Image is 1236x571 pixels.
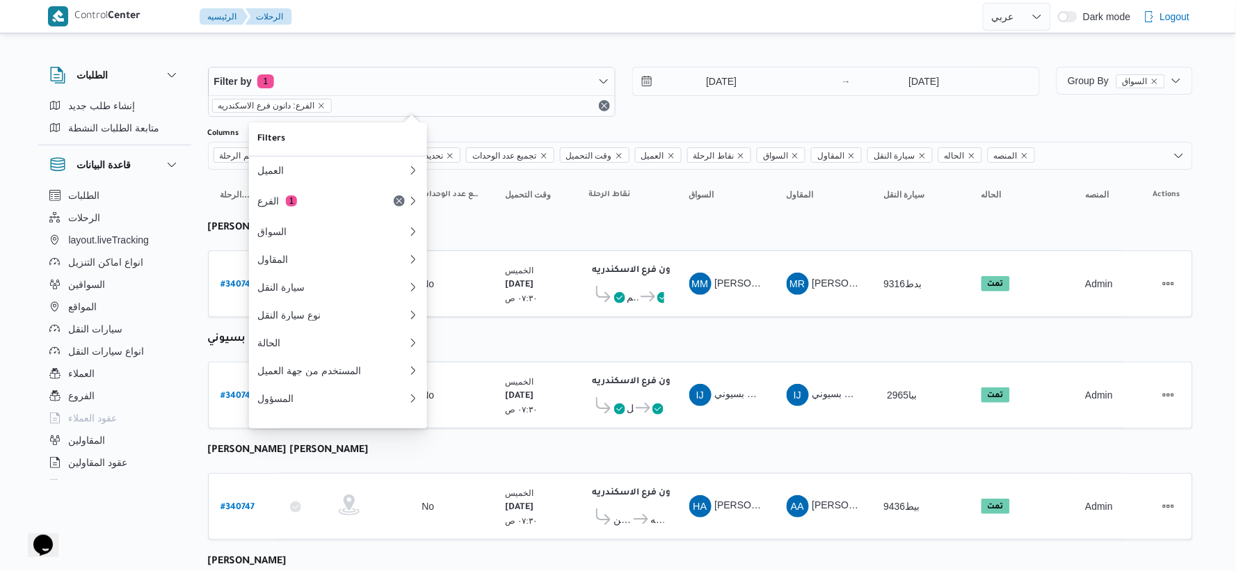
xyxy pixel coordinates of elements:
button: Remove وقت التحميل from selection in this group [615,152,623,160]
small: الخميس [506,377,534,386]
label: Columns [208,128,239,139]
span: الحاله [945,148,965,163]
div: Abadalhakiam Aodh Aamar Muhammad Alfaqai [787,495,809,517]
span: المقاول [787,189,814,200]
span: تجميع عدد الوحدات [472,148,537,163]
span: بيط9436 [884,501,920,512]
small: ٠٧:٣٠ ص [506,293,538,303]
span: اجهزة التليفون [69,476,127,493]
span: تمت [981,276,1010,291]
button: layout.liveTracking [44,229,186,251]
div: → [841,77,851,86]
b: تمت [988,392,1004,400]
span: Group By السواق [1068,75,1164,86]
iframe: chat widget [14,515,58,557]
button: remove selected entity [317,102,326,110]
span: بدط9316 [884,278,922,289]
span: [PERSON_NAME] [PERSON_NAME] [812,500,975,511]
b: تمت [988,280,1004,289]
span: العملاء [69,365,95,382]
button: Remove نقاط الرحلة from selection in this group [737,152,745,160]
span: [PERSON_NAME] [PERSON_NAME] [715,500,878,511]
button: العميل [249,156,427,184]
span: المقاول [811,147,862,163]
span: سيارة النقل [884,189,925,200]
button: Remove المنصه from selection in this group [1020,152,1029,160]
div: سيارة النقل [257,282,408,293]
button: عقود العملاء [44,407,186,429]
span: MM [692,273,709,295]
span: العميل [635,147,682,163]
b: تمت [988,503,1004,511]
button: المقاول [249,246,427,273]
span: الفرع: دانون فرع الاسكندريه [212,99,332,113]
span: Admin [1086,501,1114,512]
span: layout.liveTracking [69,232,149,248]
button: المستخدم من جهة العميل [249,357,427,385]
div: No [422,500,435,513]
button: المقاول [781,184,865,206]
b: [PERSON_NAME] [PERSON_NAME] [208,223,369,234]
button: Remove تجميع عدد الوحدات from selection in this group [540,152,548,160]
div: No [422,389,435,401]
span: المقاول [817,148,844,163]
button: العملاء [44,362,186,385]
b: [PERSON_NAME] [208,556,287,568]
span: تمت [981,499,1010,514]
span: دانون فرع الاسكندريه [650,511,664,528]
button: سيارات النقل [44,318,186,340]
span: IJ [696,384,704,406]
span: تجميع عدد الوحدات [422,189,481,200]
div: Ibrahem Jmuaah Dsaoqai Bsaioni [787,384,809,406]
span: وقت التحميل [506,189,552,200]
span: 1 active filters [257,74,274,88]
button: Remove الحاله from selection in this group [968,152,976,160]
button: المواقع [44,296,186,318]
span: عقود المقاولين [69,454,128,471]
button: سيارة النقل [249,273,427,301]
span: المنصه [1086,189,1109,200]
span: Actions [1153,189,1180,200]
button: الحاله [976,184,1066,206]
span: ابراهيم جمعه دسوقي بسيوني [812,389,931,400]
h3: قاعدة البيانات [77,156,131,173]
small: ٠٧:٣٠ ص [506,516,538,525]
span: السواق [763,148,788,163]
b: دانون فرع الاسكندريه [593,488,682,498]
span: السواق [689,189,714,200]
b: ابراهيم جمعه دسوقي بسيوني [208,334,355,345]
span: سيارة النقل [867,147,932,163]
span: IJ [794,384,801,406]
span: [PERSON_NAME] [PERSON_NAME] علي [812,278,995,289]
span: السواق [757,147,805,163]
span: رقم الرحلة [220,148,257,163]
button: رقم الرحلةSorted in descending order [215,184,271,206]
span: السواق [1116,74,1165,88]
span: الفرع: دانون فرع الاسكندريه [218,99,314,112]
div: الفرع [257,195,374,207]
button: Actions [1157,273,1180,295]
span: المنصه [988,147,1035,163]
span: نقاط الرحلة [693,148,734,163]
button: Filter by1 active filters [209,67,615,95]
div: نوع سيارة النقل [257,309,408,321]
span: إنشاء طلب جديد [69,97,136,114]
span: Admin [1086,278,1114,289]
span: وقت التحميل [566,148,612,163]
span: AA [791,495,804,517]
b: # 340747 [221,503,255,513]
button: السواق [684,184,767,206]
button: المسؤول [249,385,427,412]
button: سيارة النقل [878,184,962,206]
span: Filters [257,131,419,147]
div: Ibrahem Jmuaah Dsaoqai Bsaioni [689,384,712,406]
span: رقم الرحلة [214,147,275,163]
div: Muhammad Radha Ibrahem Said Ahmad Ali [787,273,809,295]
button: Actions [1157,495,1180,517]
button: الرحلات [246,8,292,25]
span: نقاط الرحلة [687,147,751,163]
b: Center [109,11,141,22]
span: المواقع [69,298,97,315]
b: # 340745 [221,280,256,290]
div: الحالة [257,337,408,348]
